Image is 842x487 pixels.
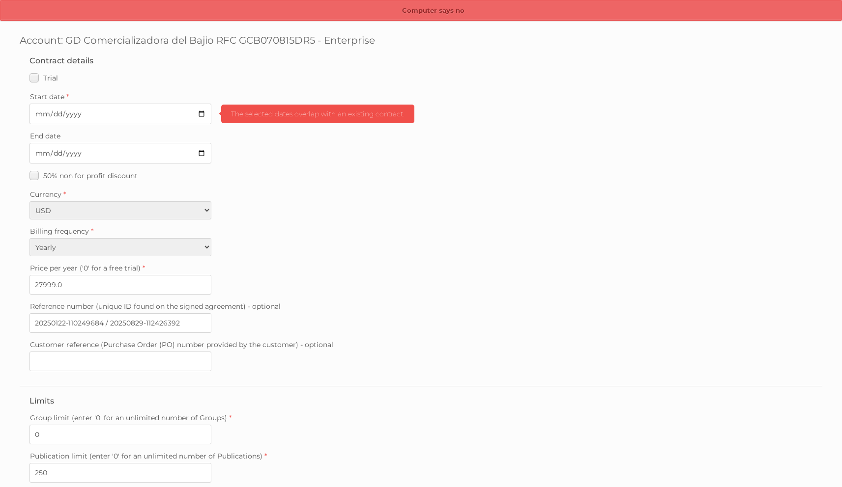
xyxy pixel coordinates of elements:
[29,56,93,65] legend: Contract details
[30,190,61,199] span: Currency
[29,396,54,406] legend: Limits
[30,413,227,422] span: Group limit (enter '0' for an unlimited number of Groups)
[221,105,414,123] span: The selected dates overlap with an existing contract.
[30,264,141,272] span: Price per year ('0' for a free trial)
[30,302,281,311] span: Reference number (unique ID found on the signed agreement) - optional
[0,0,842,21] p: Computer says no
[43,74,58,82] span: Trial
[30,340,333,349] span: Customer reference (Purchase Order (PO) number provided by the customer) - optional
[43,171,138,180] span: 50% non for profit discount
[20,34,822,46] h1: Account: GD Comercializadora del Bajio RFC GCB070815DR5 - Enterprise
[30,92,64,101] span: Start date
[30,452,262,460] span: Publication limit (enter '0' for an unlimited number of Publications)
[30,132,60,140] span: End date
[30,227,89,236] span: Billing frequency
